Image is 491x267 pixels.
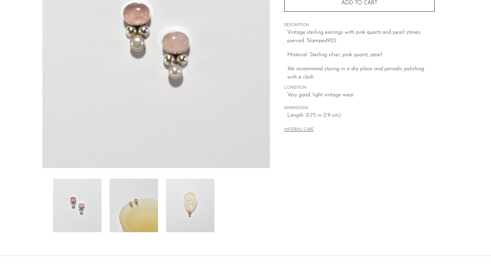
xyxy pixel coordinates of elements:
[287,111,435,120] span: Length: 0.75 in (1.9 cm)
[287,91,435,100] span: Very good; light vintage wear.
[327,38,337,43] em: 925.
[287,66,424,80] i: We recommend storing in a dry place and periodic polishing with a cloth.
[166,179,214,232] img: Pearl Rose Quartz Earrings
[284,127,314,132] button: MATERIAL CARE
[110,179,158,232] img: Pearl Rose Quartz Earrings
[284,85,435,91] span: CONDITION
[53,179,102,232] img: Pearl Rose Quartz Earrings
[287,28,435,46] p: Vintage sterling earrings with pink quartz and pearl stones, pierced. Stamped
[287,51,435,60] p: Material: Sterling silver, pink quartz, pearl.
[284,105,435,111] span: DIMENSIONS
[284,22,435,28] span: DESCRIPTION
